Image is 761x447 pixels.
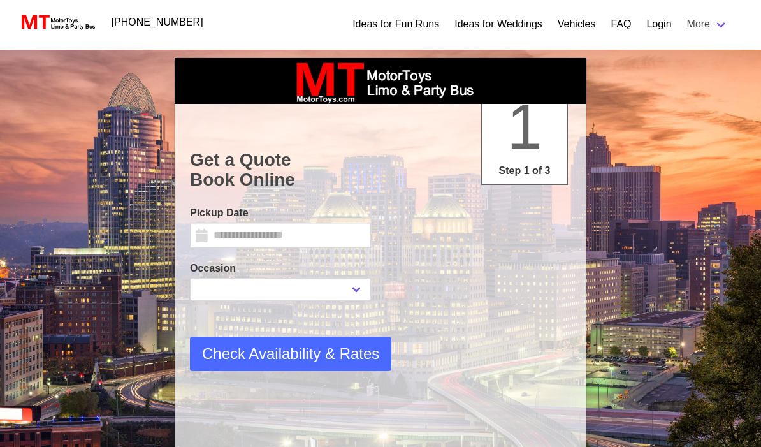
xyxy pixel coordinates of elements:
img: box_logo_brand.jpeg [285,58,476,104]
a: [PHONE_NUMBER] [104,10,211,35]
a: Login [646,17,671,32]
span: 1 [507,91,542,162]
h1: Get a Quote Book Online [190,150,571,190]
a: FAQ [611,17,631,32]
label: Occasion [190,261,371,276]
label: Pickup Date [190,205,371,221]
button: Check Availability & Rates [190,337,391,371]
a: Vehicles [558,17,596,32]
a: Ideas for Fun Runs [352,17,439,32]
p: Step 1 of 3 [488,163,562,179]
span: Check Availability & Rates [202,342,379,365]
a: More [679,11,736,37]
img: MotorToys Logo [18,13,96,31]
a: Ideas for Weddings [454,17,542,32]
